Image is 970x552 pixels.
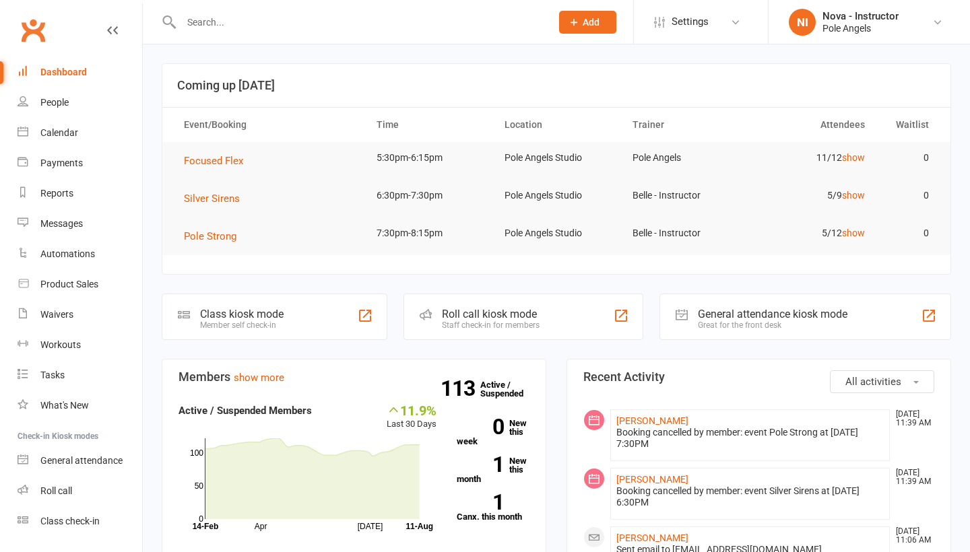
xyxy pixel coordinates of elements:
[748,180,876,211] td: 5/9
[842,190,865,201] a: show
[457,492,504,512] strong: 1
[184,228,246,244] button: Pole Strong
[748,217,876,249] td: 5/12
[179,370,529,384] h3: Members
[179,405,312,417] strong: Active / Suspended Members
[18,390,142,421] a: What's New
[748,142,876,174] td: 11/12
[40,97,69,108] div: People
[877,180,941,211] td: 0
[789,9,816,36] div: NI
[616,427,884,450] div: Booking cancelled by member: event Pole Strong at [DATE] 7:30PM
[364,142,492,174] td: 5:30pm-6:15pm
[620,180,748,211] td: Belle - Instructor
[672,7,709,37] span: Settings
[40,455,123,466] div: General attendance
[364,108,492,142] th: Time
[177,13,542,32] input: Search...
[177,79,936,92] h3: Coming up [DATE]
[480,370,540,408] a: 113Active / Suspended
[18,209,142,239] a: Messages
[492,108,620,142] th: Location
[842,152,865,163] a: show
[18,57,142,88] a: Dashboard
[620,142,748,174] td: Pole Angels
[457,417,504,437] strong: 0
[457,419,529,446] a: 0New this week
[184,193,240,205] span: Silver Sirens
[184,230,236,242] span: Pole Strong
[40,218,83,229] div: Messages
[822,22,899,34] div: Pole Angels
[583,370,934,384] h3: Recent Activity
[492,217,620,249] td: Pole Angels Studio
[40,370,65,380] div: Tasks
[492,142,620,174] td: Pole Angels Studio
[387,403,437,432] div: Last 30 Days
[442,320,540,330] div: Staff check-in for members
[18,178,142,209] a: Reports
[184,191,249,207] button: Silver Sirens
[620,217,748,249] td: Belle - Instructor
[18,148,142,178] a: Payments
[18,118,142,148] a: Calendar
[40,279,98,289] div: Product Sales
[184,153,253,169] button: Focused Flex
[18,476,142,506] a: Roll call
[387,403,437,417] div: 11.9%
[889,527,934,545] time: [DATE] 11:06 AM
[830,370,934,393] button: All activities
[364,217,492,249] td: 7:30pm-8:15pm
[18,446,142,476] a: General attendance kiosk mode
[616,474,688,485] a: [PERSON_NAME]
[40,339,81,350] div: Workouts
[40,127,78,138] div: Calendar
[842,228,865,238] a: show
[18,360,142,390] a: Tasks
[492,180,620,211] td: Pole Angels Studio
[698,320,847,330] div: Great for the front desk
[457,494,529,521] a: 1Canx. this month
[40,188,73,199] div: Reports
[364,180,492,211] td: 6:30pm-7:30pm
[616,415,688,426] a: [PERSON_NAME]
[184,155,243,167] span: Focused Flex
[40,67,87,77] div: Dashboard
[620,108,748,142] th: Trainer
[889,469,934,486] time: [DATE] 11:39 AM
[877,142,941,174] td: 0
[18,239,142,269] a: Automations
[442,308,540,320] div: Roll call kiosk mode
[18,330,142,360] a: Workouts
[457,454,504,475] strong: 1
[616,532,688,543] a: [PERSON_NAME]
[40,516,100,526] div: Class check-in
[889,410,934,427] time: [DATE] 11:39 AM
[18,269,142,300] a: Product Sales
[200,320,284,330] div: Member self check-in
[18,506,142,537] a: Class kiosk mode
[441,378,480,399] strong: 113
[748,108,876,142] th: Attendees
[18,88,142,118] a: People
[234,372,284,384] a: show more
[40,158,83,168] div: Payments
[172,108,364,142] th: Event/Booking
[18,300,142,330] a: Waivers
[40,248,95,259] div: Automations
[616,485,884,508] div: Booking cancelled by member: event Silver Sirens at [DATE] 6:30PM
[40,400,89,411] div: What's New
[845,376,901,388] span: All activities
[559,11,616,34] button: Add
[822,10,899,22] div: Nova - Instructor
[16,13,50,47] a: Clubworx
[877,217,941,249] td: 0
[583,17,600,28] span: Add
[40,485,72,496] div: Roll call
[877,108,941,142] th: Waitlist
[457,456,529,483] a: 1New this month
[40,309,73,320] div: Waivers
[698,308,847,320] div: General attendance kiosk mode
[200,308,284,320] div: Class kiosk mode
